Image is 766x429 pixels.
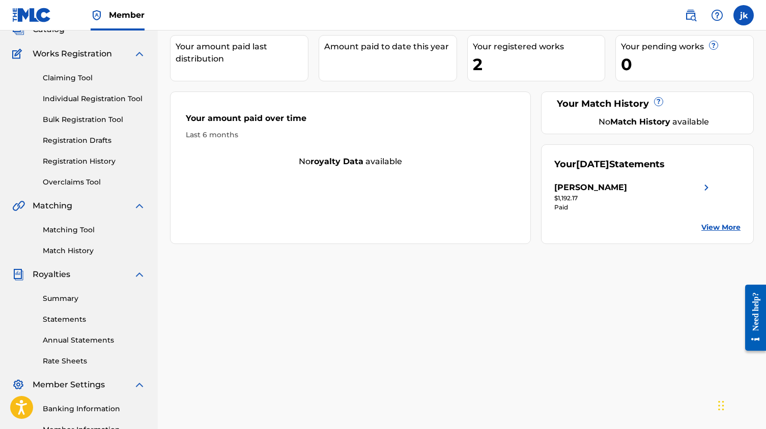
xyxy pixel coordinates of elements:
div: Your registered works [473,41,605,53]
strong: royalty data [310,157,363,166]
span: ? [655,98,663,106]
div: Help [707,5,727,25]
div: Amount paid to date this year [324,41,457,53]
div: 0 [621,53,753,76]
a: Annual Statements [43,335,146,346]
a: Registration Drafts [43,135,146,146]
a: View More [701,222,741,233]
strong: Match History [610,117,670,127]
span: Matching [33,200,72,212]
img: search [685,9,697,21]
a: Bulk Registration Tool [43,114,146,125]
span: Member [109,9,145,21]
span: [DATE] [576,159,609,170]
div: Drag [718,390,724,421]
a: Statements [43,314,146,325]
div: User Menu [733,5,754,25]
img: MLC Logo [12,8,51,22]
a: [PERSON_NAME]right chevron icon$1,192.17Paid [554,181,713,212]
iframe: Chat Widget [715,380,766,429]
a: Summary [43,293,146,304]
div: Your amount paid over time [186,112,515,130]
span: Works Registration [33,48,112,60]
div: [PERSON_NAME] [554,181,627,194]
a: Individual Registration Tool [43,94,146,104]
a: CatalogCatalog [12,23,65,36]
a: Banking Information [43,404,146,414]
img: right chevron icon [700,181,713,194]
div: No available [171,156,530,168]
img: Matching [12,200,25,212]
a: Public Search [680,5,701,25]
img: help [711,9,723,21]
a: Rate Sheets [43,356,146,366]
div: Your amount paid last distribution [176,41,308,65]
img: expand [133,200,146,212]
a: Overclaims Tool [43,177,146,188]
img: Top Rightsholder [91,9,103,21]
img: Works Registration [12,48,25,60]
div: 2 [473,53,605,76]
span: ? [710,41,718,49]
a: Registration History [43,156,146,167]
img: Member Settings [12,379,24,391]
div: Your Statements [554,158,665,171]
div: Paid [554,203,713,212]
span: Royalties [33,268,70,281]
span: Member Settings [33,379,105,391]
div: Your Match History [554,97,741,111]
a: Matching Tool [43,225,146,235]
div: Your pending works [621,41,753,53]
div: No available [567,116,741,128]
img: expand [133,268,146,281]
a: Claiming Tool [43,73,146,83]
img: expand [133,379,146,391]
iframe: Resource Center [737,276,766,360]
div: Last 6 months [186,130,515,140]
div: $1,192.17 [554,194,713,203]
a: Match History [43,246,146,256]
img: expand [133,48,146,60]
img: Royalties [12,268,24,281]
